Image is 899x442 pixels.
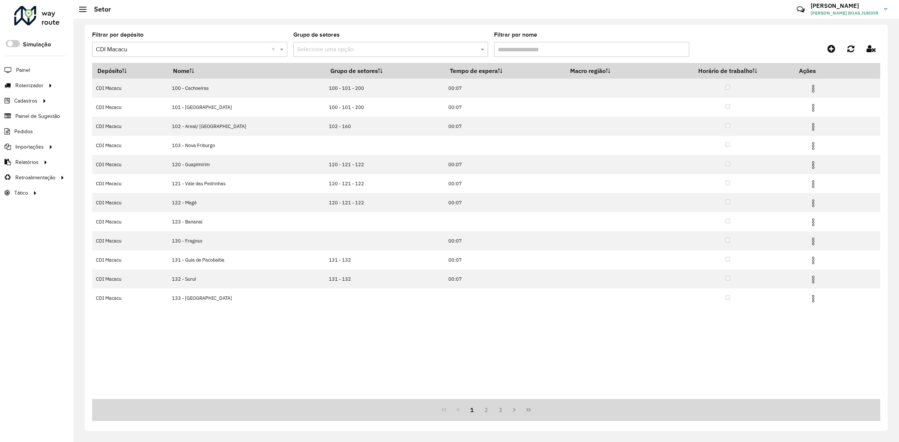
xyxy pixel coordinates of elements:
th: Depósito [92,63,168,79]
td: 131 - 132 [325,250,445,269]
td: 00:07 [445,269,565,289]
td: 00:07 [445,79,565,98]
span: Painel de Sugestão [15,112,60,120]
th: Ações [794,63,839,79]
td: 00:07 [445,231,565,250]
td: 102 - Areal/ [GEOGRAPHIC_DATA] [168,117,325,136]
td: 120 - 121 - 122 [325,155,445,174]
span: Importações [15,143,44,151]
td: 100 - 101 - 200 [325,79,445,98]
th: Horário de trabalho [661,63,794,79]
td: CDI Macacu [92,174,168,193]
label: Simulação [23,40,51,49]
td: CDI Macacu [92,231,168,250]
td: CDI Macacu [92,136,168,155]
span: Retroalimentação [15,174,55,182]
label: Grupo de setores [293,30,340,39]
td: 132 - Suruí [168,269,325,289]
span: [PERSON_NAME] BOAS JUNIOR [811,10,878,16]
td: 00:07 [445,98,565,117]
td: 130 - Fragoso [168,231,325,250]
span: Relatórios [15,158,39,166]
h2: Setor [87,5,111,13]
td: 00:07 [445,250,565,269]
td: 100 - Cachoeiras [168,79,325,98]
th: Tempo de espera [445,63,565,79]
span: Roteirizador [15,82,43,89]
td: 131 - 132 [325,269,445,289]
td: CDI Macacu [92,289,168,308]
span: Clear all [272,45,278,54]
td: 101 - [GEOGRAPHIC_DATA] [168,98,325,117]
td: CDI Macacu [92,212,168,231]
td: 100 - 101 - 200 [325,98,445,117]
td: 121 - Vale das Pedrinhas [168,174,325,193]
th: Nome [168,63,325,79]
td: 00:07 [445,193,565,212]
td: 123 - Bananal [168,212,325,231]
button: 1 [465,403,479,417]
td: 131 - Guia de Pacobaíba [168,250,325,269]
td: 00:07 [445,117,565,136]
td: 120 - Guapimirim [168,155,325,174]
h3: [PERSON_NAME] [811,2,878,9]
button: Last Page [521,403,536,417]
td: CDI Macacu [92,79,168,98]
td: CDI Macacu [92,117,168,136]
td: 00:07 [445,174,565,193]
th: Macro região [565,63,662,79]
button: 3 [493,403,508,417]
td: 00:07 [445,155,565,174]
td: CDI Macacu [92,98,168,117]
td: CDI Macacu [92,155,168,174]
span: Tático [14,189,28,197]
th: Grupo de setores [325,63,445,79]
td: 133 - [GEOGRAPHIC_DATA] [168,289,325,308]
td: CDI Macacu [92,250,168,269]
td: 122 - Magé [168,193,325,212]
label: Filtrar por depósito [92,30,143,39]
td: CDI Macacu [92,269,168,289]
span: Cadastros [14,97,37,105]
button: 2 [479,403,493,417]
td: 120 - 121 - 122 [325,174,445,193]
td: 103 - Nova Friburgo [168,136,325,155]
td: 102 - 160 [325,117,445,136]
a: Contato Rápido [793,1,809,18]
span: Painel [16,66,30,74]
button: Next Page [508,403,522,417]
td: 120 - 121 - 122 [325,193,445,212]
span: Pedidos [14,128,33,135]
td: CDI Macacu [92,193,168,212]
label: Filtrar por nome [494,30,537,39]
